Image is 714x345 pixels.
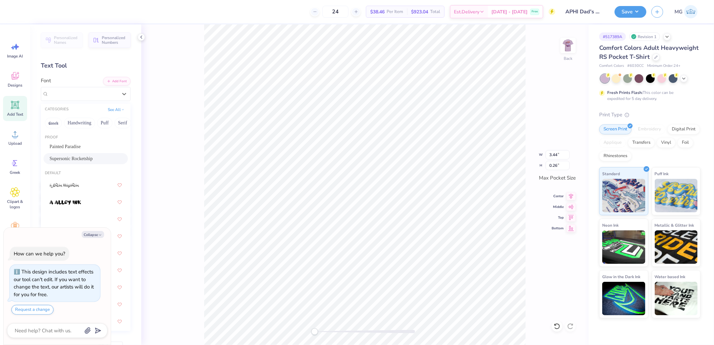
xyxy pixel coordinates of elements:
span: Minimum Order: 24 + [647,63,681,69]
button: Personalized Names [41,32,83,48]
button: Save [615,6,646,18]
div: This color can be expedited for 5 day delivery. [607,90,690,102]
div: Accessibility label [311,328,318,335]
span: Water based Ink [655,273,686,280]
span: Center [552,194,564,199]
div: Foil [678,138,693,148]
button: See All [106,106,127,113]
span: Metallic & Glitter Ink [655,222,694,229]
span: Personalized Numbers [102,35,127,45]
a: MG [671,5,701,18]
div: Applique [599,138,626,148]
span: Est. Delivery [454,8,479,15]
div: # 517389A [599,32,626,41]
span: Personalized Names [54,35,79,45]
img: Glow in the Dark Ink [602,282,645,315]
div: Screen Print [599,124,632,134]
input: Untitled Design [560,5,610,18]
span: Free [532,9,538,14]
span: Designs [8,83,22,88]
div: Rhinestones [599,151,632,161]
span: Total [430,8,440,15]
button: Serif [114,118,131,128]
span: Glow in the Dark Ink [602,273,640,280]
span: $38.46 [370,8,385,15]
div: Back [564,55,572,62]
span: $923.04 [411,8,428,15]
span: MG [675,8,683,16]
span: Painted Paradise [50,143,81,150]
span: Comfort Colors Adult Heavyweight RS Pocket T-Shirt [599,44,699,61]
img: a Alloy Ink [50,200,81,205]
div: Print Type [599,111,701,119]
div: Default [41,170,131,176]
span: Supersonic Rocketship [50,155,93,162]
button: Personalized Numbers [89,32,131,48]
span: Middle [552,204,564,210]
img: Standard [602,179,645,212]
span: Top [552,215,564,220]
button: Request a change [11,305,54,315]
div: CATEGORIES [45,107,69,112]
div: Digital Print [667,124,700,134]
img: a Antara Distance [50,217,77,222]
span: # 6030CC [627,63,644,69]
span: Bottom [552,226,564,231]
img: Water based Ink [655,282,698,315]
div: Vinyl [657,138,676,148]
label: Font [41,77,51,85]
img: Metallic & Glitter Ink [655,230,698,264]
button: Add Font [103,77,131,86]
span: Comfort Colors [599,63,624,69]
span: Neon Ink [602,222,619,229]
button: Puff [97,118,112,128]
div: Revision 1 [629,32,660,41]
button: Greek [45,118,62,128]
input: – – [322,6,348,18]
div: Transfers [628,138,655,148]
span: [DATE] - [DATE] [491,8,528,15]
button: Collapse [82,231,104,238]
span: Add Text [7,112,23,117]
div: How can we help you? [14,250,65,257]
img: Back [561,39,575,52]
button: Handwriting [64,118,95,128]
img: Neon Ink [602,230,645,264]
div: Text Tool [41,61,131,70]
span: Upload [8,141,22,146]
span: Per Item [387,8,403,15]
strong: Fresh Prints Flash: [607,90,643,95]
span: Greek [10,170,20,175]
span: Standard [602,170,620,177]
div: Embroidery [634,124,665,134]
div: Proof [41,135,131,140]
span: Puff Ink [655,170,669,177]
span: Image AI [7,53,23,59]
img: a Ahlan Wasahlan [50,183,79,188]
span: Clipart & logos [4,199,26,210]
img: Michael Galon [684,5,698,18]
img: Puff Ink [655,179,698,212]
div: This design includes text effects our tool can't edit. If you want to change the text, our artist... [14,268,94,298]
